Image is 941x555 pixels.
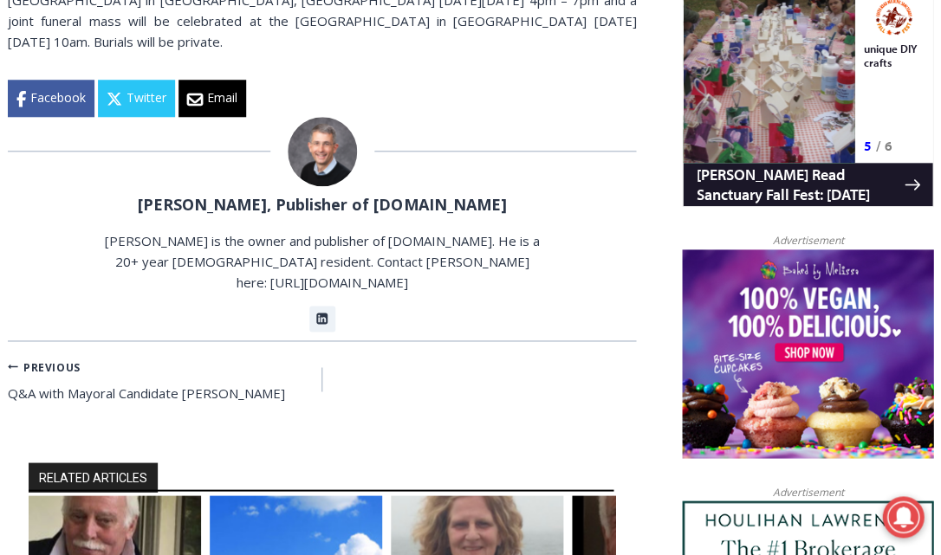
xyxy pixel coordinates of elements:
div: 5 [181,146,189,164]
div: / [193,146,198,164]
a: Intern @ [DOMAIN_NAME] [417,168,840,216]
div: "At the 10am stand-up meeting, each intern gets a chance to take [PERSON_NAME] and the other inte... [438,1,819,168]
h4: [PERSON_NAME] Read Sanctuary Fall Fest: [DATE] [14,174,222,214]
a: Email [178,80,246,116]
h2: RELATED ARTICLES [29,462,158,492]
nav: Posts [8,355,636,403]
div: 6 [202,146,210,164]
a: Facebook [8,80,94,116]
p: [PERSON_NAME] is the owner and publisher of [DOMAIN_NAME]. He is a 20+ year [DEMOGRAPHIC_DATA] re... [102,230,542,293]
a: [PERSON_NAME], Publisher of [DOMAIN_NAME] [138,194,506,215]
span: Intern @ [DOMAIN_NAME] [453,172,803,211]
a: Twitter [98,80,175,116]
a: PreviousQ&A with Mayoral Candidate [PERSON_NAME] [8,355,322,403]
span: Advertisement [755,232,860,248]
a: [PERSON_NAME] Read Sanctuary Fall Fest: [DATE] [1,172,250,216]
small: Previous [8,358,81,375]
img: Baked by Melissa [682,249,933,459]
span: Advertisement [755,483,860,500]
div: unique DIY crafts [181,51,242,142]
